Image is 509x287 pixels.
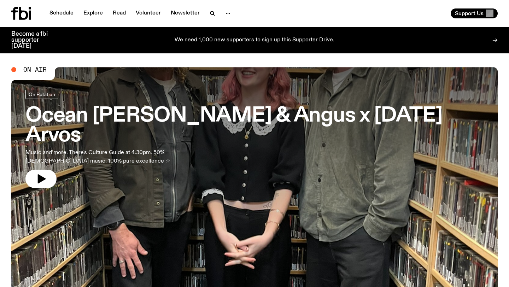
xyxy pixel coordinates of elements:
[451,8,498,18] button: Support Us
[455,10,484,17] span: Support Us
[45,8,78,18] a: Schedule
[175,37,334,43] p: We need 1,000 new supporters to sign up this Supporter Drive.
[23,66,47,73] span: On Air
[11,31,57,49] h3: Become a fbi supporter [DATE]
[79,8,107,18] a: Explore
[25,148,206,165] p: Music and more. There's Culture Guide at 4:30pm. 50% [DEMOGRAPHIC_DATA] music, 100% pure excellen...
[109,8,130,18] a: Read
[25,106,484,146] h3: Ocean [PERSON_NAME] & Angus x [DATE] Arvos
[131,8,165,18] a: Volunteer
[166,8,204,18] a: Newsletter
[25,90,58,99] a: On Rotation
[29,92,55,97] span: On Rotation
[25,90,484,188] a: Ocean [PERSON_NAME] & Angus x [DATE] ArvosMusic and more. There's Culture Guide at 4:30pm. 50% [D...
